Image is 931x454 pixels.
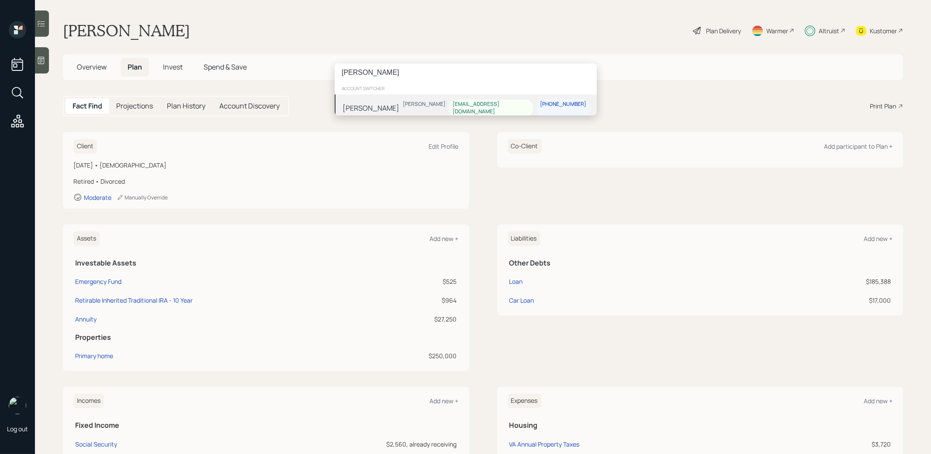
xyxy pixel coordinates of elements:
div: [EMAIL_ADDRESS][DOMAIN_NAME] [453,101,530,115]
div: account switcher [335,82,597,95]
div: [PERSON_NAME] [343,103,399,113]
input: Type a command or search… [335,63,597,82]
div: [PHONE_NUMBER] [540,101,586,108]
div: [PERSON_NAME] [403,101,446,108]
